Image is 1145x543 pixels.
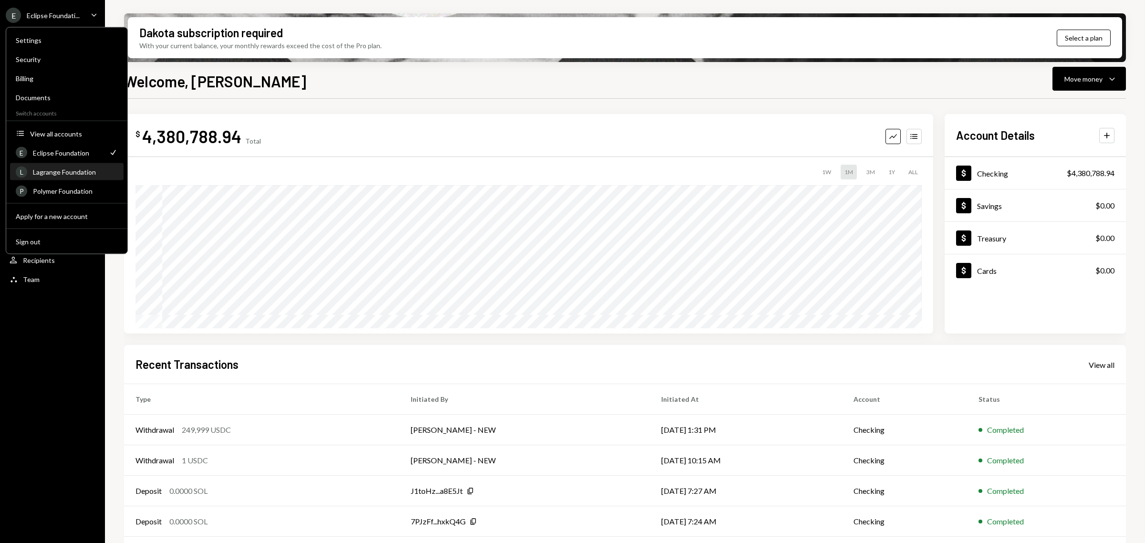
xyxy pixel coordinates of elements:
[139,41,382,51] div: With your current balance, your monthly rewards exceed the cost of the Pro plan.
[945,157,1126,189] a: Checking$4,380,788.94
[1052,67,1126,91] button: Move money
[841,165,857,179] div: 1M
[885,165,899,179] div: 1Y
[1067,167,1114,179] div: $4,380,788.94
[1089,359,1114,370] a: View all
[842,506,968,537] td: Checking
[33,187,118,195] div: Polymer Foundation
[10,163,124,180] a: LLagrange Foundation
[169,516,208,527] div: 0.0000 SOL
[6,251,99,269] a: Recipients
[6,271,99,288] a: Team
[945,189,1126,221] a: Savings$0.00
[16,36,118,44] div: Settings
[6,8,21,23] div: E
[1095,265,1114,276] div: $0.00
[905,165,922,179] div: ALL
[10,208,124,225] button: Apply for a new account
[987,455,1024,466] div: Completed
[650,415,842,445] td: [DATE] 1:31 PM
[411,485,463,497] div: J1toHz...a8E5Jt
[135,129,140,139] div: $
[977,201,1002,210] div: Savings
[650,506,842,537] td: [DATE] 7:24 AM
[842,476,968,506] td: Checking
[650,445,842,476] td: [DATE] 10:15 AM
[10,182,124,199] a: PPolymer Foundation
[169,485,208,497] div: 0.0000 SOL
[842,415,968,445] td: Checking
[1089,360,1114,370] div: View all
[124,72,306,91] h1: Welcome, [PERSON_NAME]
[1057,30,1111,46] button: Select a plan
[399,415,650,445] td: [PERSON_NAME] - NEW
[10,125,124,143] button: View all accounts
[33,148,103,157] div: Eclipse Foundation
[245,137,261,145] div: Total
[1095,232,1114,244] div: $0.00
[16,166,27,178] div: L
[135,516,162,527] div: Deposit
[977,169,1008,178] div: Checking
[10,31,124,49] a: Settings
[16,185,27,197] div: P
[987,485,1024,497] div: Completed
[399,445,650,476] td: [PERSON_NAME] - NEW
[977,234,1006,243] div: Treasury
[1064,74,1103,84] div: Move money
[987,516,1024,527] div: Completed
[23,275,40,283] div: Team
[10,70,124,87] a: Billing
[16,55,118,63] div: Security
[30,129,118,137] div: View all accounts
[10,233,124,251] button: Sign out
[16,212,118,220] div: Apply for a new account
[33,168,118,176] div: Lagrange Foundation
[411,516,466,527] div: 7PJzFf...hxkQ4G
[16,94,118,102] div: Documents
[10,89,124,106] a: Documents
[967,384,1126,415] th: Status
[124,384,399,415] th: Type
[945,222,1126,254] a: Treasury$0.00
[16,237,118,245] div: Sign out
[956,127,1035,143] h2: Account Details
[818,165,835,179] div: 1W
[135,424,174,436] div: Withdrawal
[27,11,80,20] div: Eclipse Foundati...
[16,74,118,83] div: Billing
[182,424,231,436] div: 249,999 USDC
[10,51,124,68] a: Security
[863,165,879,179] div: 3M
[6,108,127,117] div: Switch accounts
[650,384,842,415] th: Initiated At
[16,147,27,158] div: E
[135,485,162,497] div: Deposit
[987,424,1024,436] div: Completed
[135,455,174,466] div: Withdrawal
[1095,200,1114,211] div: $0.00
[977,266,997,275] div: Cards
[650,476,842,506] td: [DATE] 7:27 AM
[399,384,650,415] th: Initiated By
[945,254,1126,286] a: Cards$0.00
[842,445,968,476] td: Checking
[182,455,208,466] div: 1 USDC
[142,125,241,147] div: 4,380,788.94
[842,384,968,415] th: Account
[139,25,283,41] div: Dakota subscription required
[23,256,55,264] div: Recipients
[135,356,239,372] h2: Recent Transactions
